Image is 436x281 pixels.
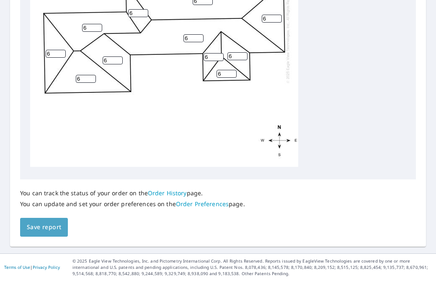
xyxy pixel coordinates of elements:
[20,189,245,197] p: You can track the status of your order on the page.
[33,264,60,270] a: Privacy Policy
[176,200,229,208] a: Order Preferences
[72,258,432,277] p: © 2025 Eagle View Technologies, Inc. and Pictometry International Corp. All Rights Reserved. Repo...
[4,264,30,270] a: Terms of Use
[27,222,61,232] span: Save report
[20,218,68,237] button: Save report
[148,189,187,197] a: Order History
[20,200,245,208] p: You can update and set your order preferences on the page.
[4,265,60,270] p: |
